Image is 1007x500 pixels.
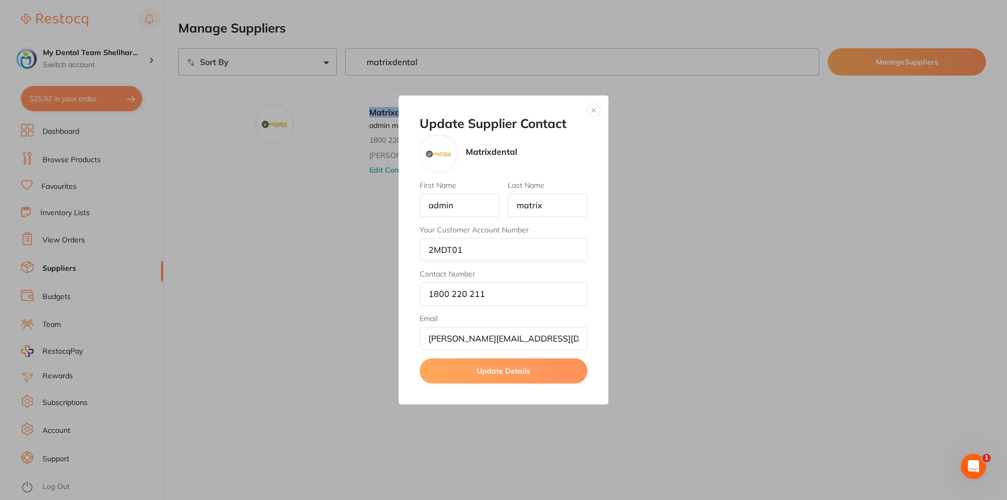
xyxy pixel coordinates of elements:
[420,270,587,278] label: Contact Number
[982,454,991,462] span: 1
[961,454,986,479] iframe: Intercom live chat
[426,151,451,157] img: Matrixdental
[420,116,587,131] h2: Update Supplier Contact
[466,147,517,156] p: Matrixdental
[508,181,587,189] label: Last Name
[420,358,587,384] button: Update Details
[420,314,587,323] label: Email
[420,181,499,189] label: First Name
[420,226,587,234] label: Your Customer Account Number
